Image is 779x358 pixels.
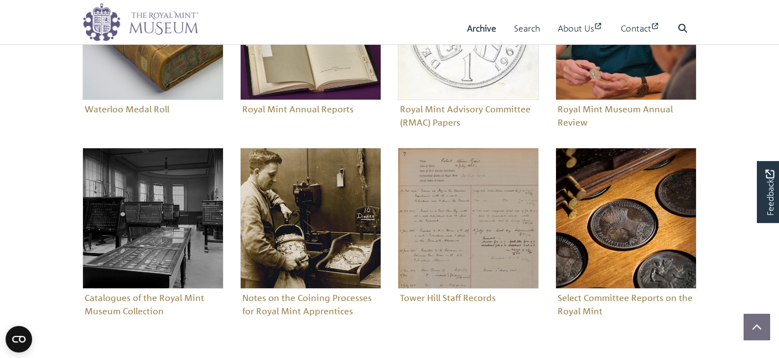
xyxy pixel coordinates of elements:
button: Open CMP widget [6,326,32,352]
img: logo_wide.png [82,3,199,41]
span: Feedback [763,170,776,216]
div: Sub-collection [389,148,547,336]
div: Sub-collection [547,148,705,336]
button: Scroll to top [744,314,770,340]
a: Would you like to provide feedback? [757,161,779,223]
a: Contact [621,13,660,44]
div: Sub-collection [74,148,232,336]
img: Tower Hill Staff Records [398,148,539,289]
img: Select Committee Reports on the Royal Mint [555,148,697,289]
img: Catalogues of the Royal Mint Museum Collection [82,148,224,289]
img: Notes on the Coining Processes for Royal Mint Apprentices [240,148,381,289]
div: Sub-collection [232,148,389,336]
a: Search [514,13,540,44]
a: About Us [558,13,603,44]
a: Tower Hill Staff RecordsTower Hill Staff Records [398,148,539,307]
a: Archive [467,13,496,44]
a: Catalogues of the Royal Mint Museum CollectionCatalogues of the Royal Mint Museum Collection [82,148,224,320]
a: Notes on the Coining Processes for Royal Mint ApprenticesNotes on the Coining Processes for Royal... [240,148,381,320]
a: Select Committee Reports on the Royal MintSelect Committee Reports on the Royal Mint [555,148,697,320]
